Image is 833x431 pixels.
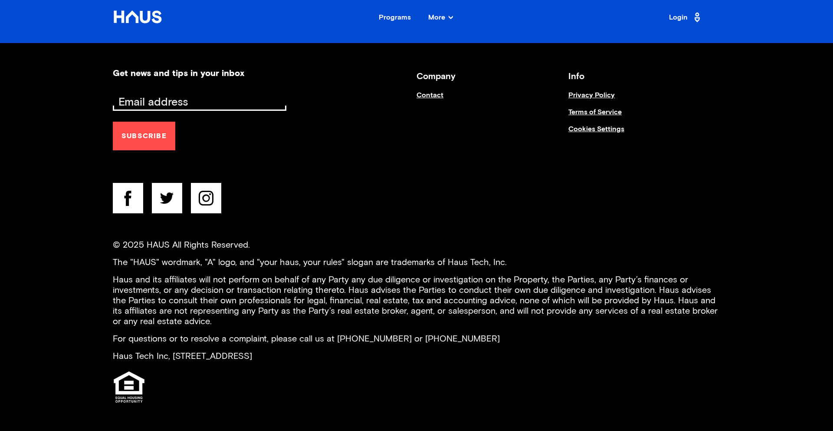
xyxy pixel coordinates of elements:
p: Haus Tech Inc, [STREET_ADDRESS] [113,351,720,361]
a: Privacy Policy [568,91,720,108]
h3: Info [568,69,720,84]
a: Programs [379,14,411,21]
a: Terms of Service [568,108,720,125]
a: facebook [113,183,143,218]
a: Contact [416,91,568,108]
img: Equal Housing Opportunity [113,370,145,405]
a: Login [669,10,703,24]
h3: Company [416,69,568,84]
p: © 2025 HAUS All Rights Reserved. [113,240,720,250]
a: twitter [152,183,182,218]
span: More [428,14,453,21]
p: The "HAUS" wordmark, "A" logo, and "your haus, your rules" slogan are trademarks of Haus Tech, Inc. [113,257,720,268]
p: Haus and its affiliates will not perform on behalf of any Party any due diligence or investigatio... [113,275,720,327]
input: Email address [115,96,286,109]
button: Subscribe [113,122,175,150]
a: Cookies Settings [568,125,720,142]
p: For questions or to resolve a complaint, please call us at [PHONE_NUMBER] or [PHONE_NUMBER] [113,334,720,344]
a: instagram [191,183,221,218]
h2: Get news and tips in your inbox [113,69,244,78]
